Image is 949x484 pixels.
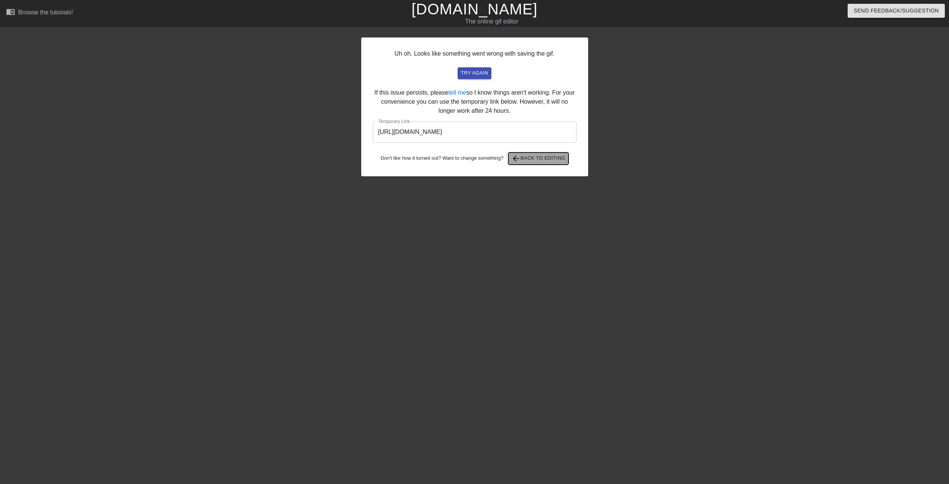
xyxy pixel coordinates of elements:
span: arrow_back [511,154,520,163]
span: Back to Editing [511,154,565,163]
div: Don't like how it turned out? Want to change something? [373,153,576,165]
div: The online gif editor [320,17,663,26]
a: tell me [448,89,466,96]
div: Uh oh. Looks like something went wrong with saving the gif. If this issue persists, please so I k... [361,37,588,176]
button: try again [458,67,491,79]
span: menu_book [6,7,15,16]
span: Send Feedback/Suggestion [854,6,939,16]
a: Browse the tutorials! [6,7,73,19]
div: Browse the tutorials! [18,9,73,16]
input: bare [373,121,576,143]
button: Send Feedback/Suggestion [848,4,945,18]
a: [DOMAIN_NAME] [412,1,537,17]
span: try again [461,69,488,78]
button: Back to Editing [508,153,568,165]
